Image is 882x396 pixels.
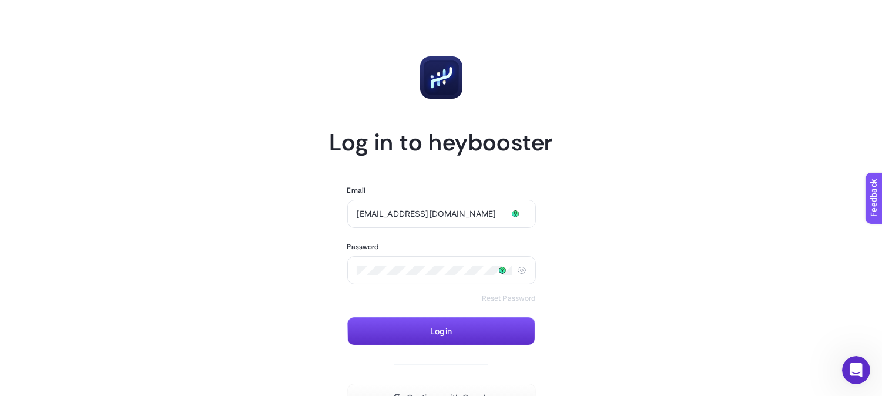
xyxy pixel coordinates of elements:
[347,317,535,345] button: Login
[842,356,870,384] iframe: Intercom live chat
[7,4,45,13] span: Feedback
[330,127,553,157] h1: Log in to heybooster
[347,186,366,195] label: Email
[430,327,452,336] span: Login
[357,209,526,219] input: Enter your email address
[482,294,536,303] a: Reset Password
[347,242,379,251] label: Password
